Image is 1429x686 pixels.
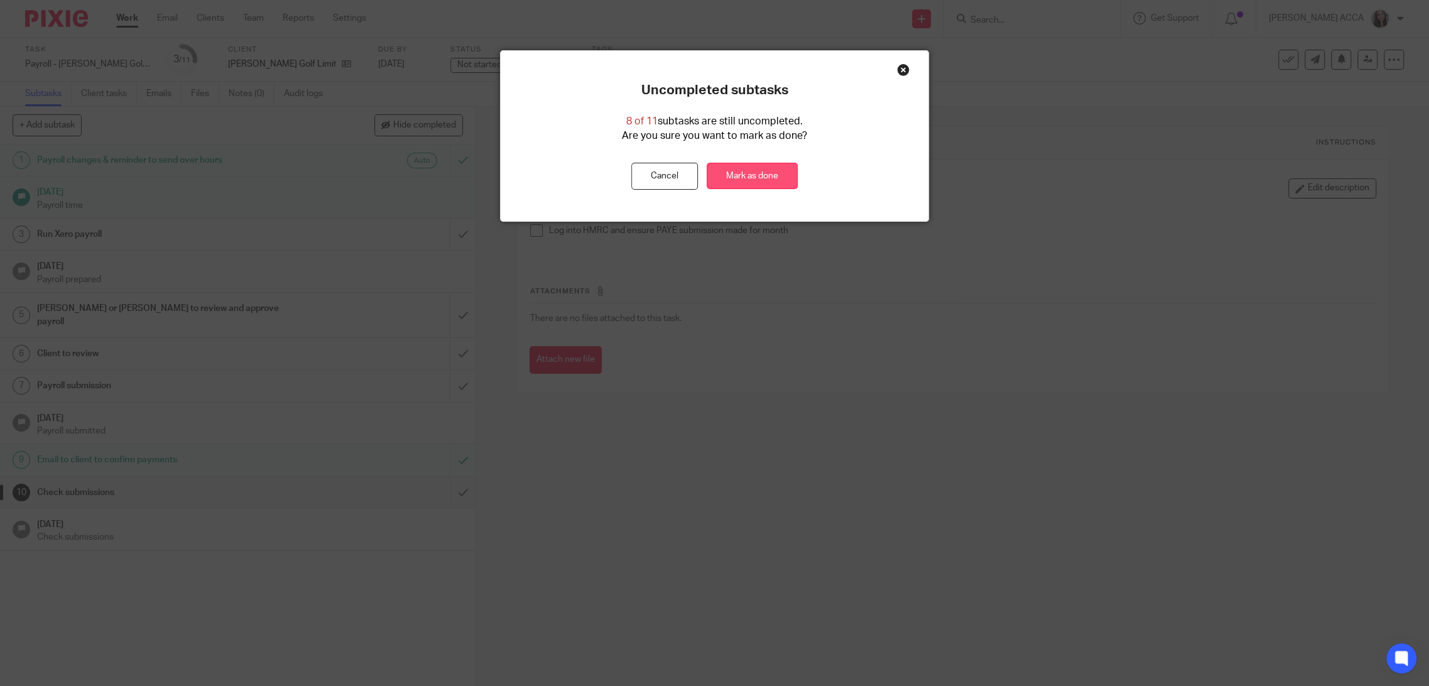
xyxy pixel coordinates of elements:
span: 8 of 11 [626,116,658,126]
div: Close this dialog window [897,63,910,76]
a: Mark as done [707,163,798,190]
p: Are you sure you want to mark as done? [622,129,807,143]
button: Cancel [631,163,698,190]
p: Uncompleted subtasks [641,82,788,99]
p: subtasks are still uncompleted. [626,114,803,129]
